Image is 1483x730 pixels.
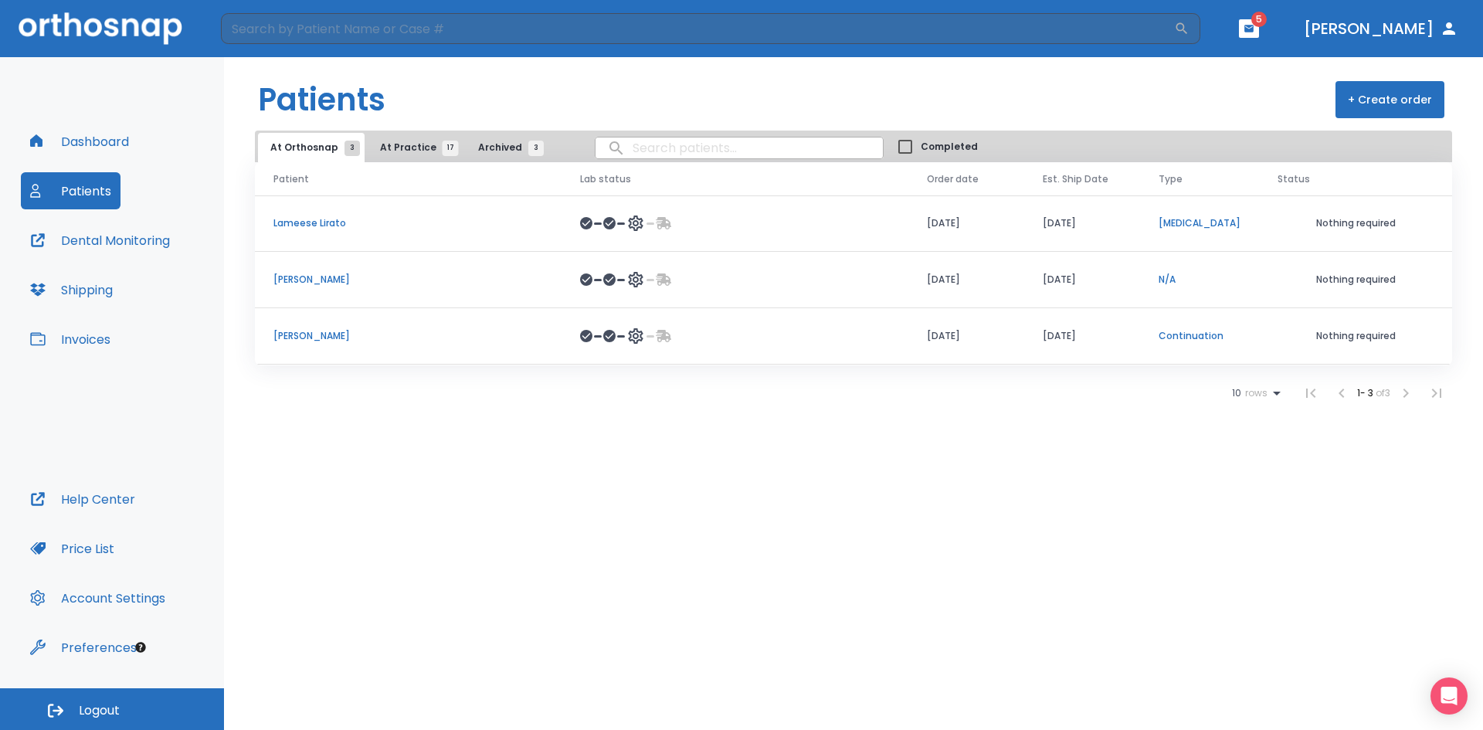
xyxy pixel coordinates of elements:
span: 17 [443,141,459,156]
span: 3 [344,141,360,156]
span: Est. Ship Date [1043,172,1108,186]
p: [MEDICAL_DATA] [1159,216,1240,230]
img: Orthosnap [19,12,182,44]
div: tabs [258,133,551,162]
span: At Orthosnap [270,141,352,154]
span: 10 [1232,388,1241,399]
span: of 3 [1376,386,1390,399]
p: Continuation [1159,329,1240,343]
input: Search by Patient Name or Case # [221,13,1174,44]
p: Nothing required [1278,273,1434,287]
span: 1 - 3 [1357,386,1376,399]
button: Account Settings [21,579,175,616]
h1: Patients [258,76,385,123]
p: Nothing required [1278,216,1434,230]
button: Preferences [21,629,146,666]
span: Lab status [580,172,631,186]
span: 3 [528,141,544,156]
span: Logout [79,702,120,719]
p: N/A [1159,273,1240,287]
button: Help Center [21,480,144,518]
p: Nothing required [1278,329,1434,343]
button: Patients [21,172,120,209]
button: Dental Monitoring [21,222,179,259]
p: [PERSON_NAME] [273,273,543,287]
span: Archived [478,141,536,154]
span: Completed [921,140,978,154]
td: [DATE] [908,195,1024,252]
span: At Practice [380,141,450,154]
td: [DATE] [1024,252,1140,308]
button: Dashboard [21,123,138,160]
button: + Create order [1335,81,1444,118]
span: rows [1241,388,1268,399]
span: Status [1278,172,1310,186]
td: [DATE] [1024,308,1140,365]
p: [PERSON_NAME] [273,329,543,343]
span: Patient [273,172,309,186]
div: Open Intercom Messenger [1430,677,1468,715]
td: [DATE] [1024,195,1140,252]
span: Type [1159,172,1183,186]
span: 5 [1251,12,1267,27]
button: [PERSON_NAME] [1298,15,1464,42]
p: Lameese Lirato [273,216,543,230]
div: Tooltip anchor [134,640,148,654]
td: [DATE] [908,308,1024,365]
button: Shipping [21,271,122,308]
button: Invoices [21,321,120,358]
span: Order date [927,172,979,186]
input: search [596,133,883,163]
button: Price List [21,530,124,567]
td: [DATE] [908,252,1024,308]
